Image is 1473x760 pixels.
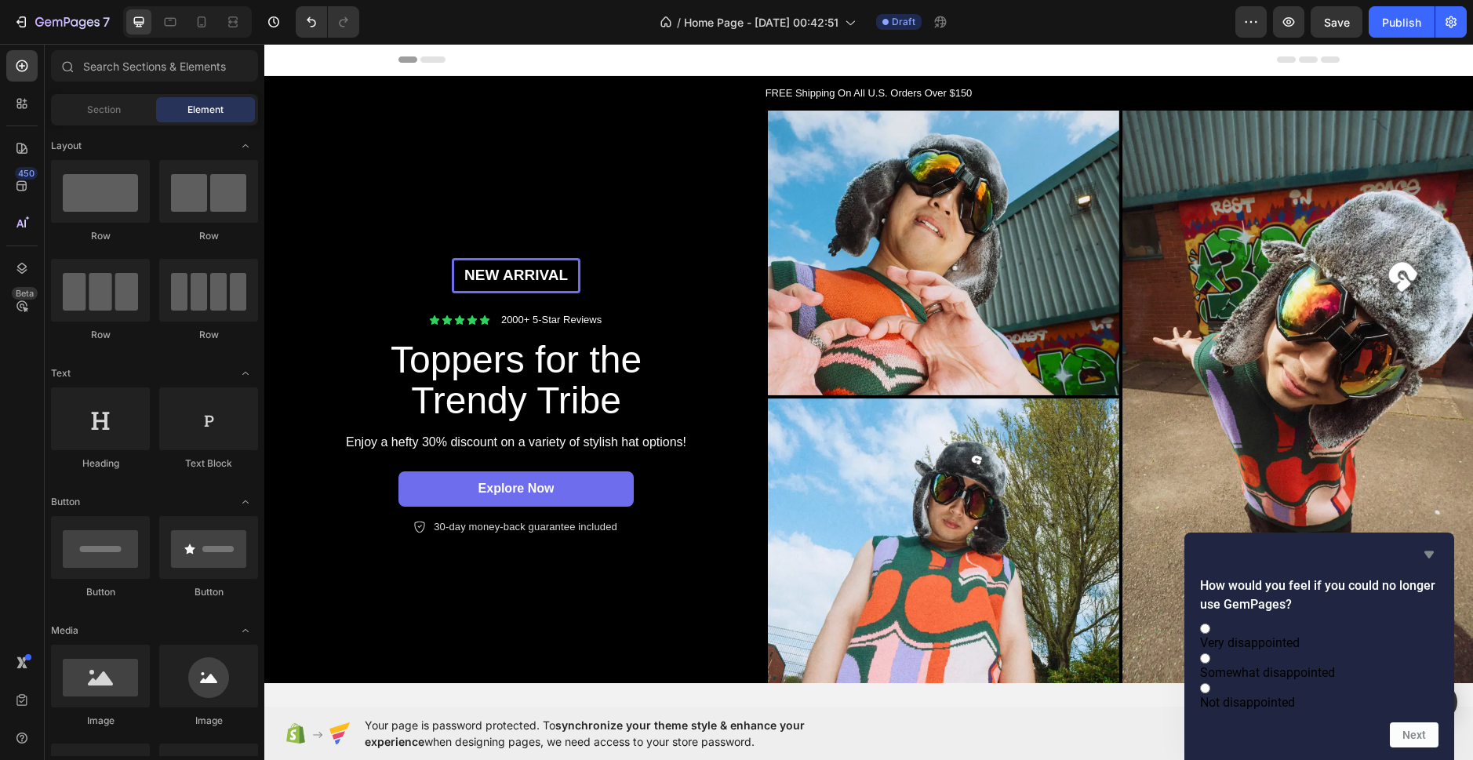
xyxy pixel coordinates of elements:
[684,14,838,31] span: Home Page - [DATE] 00:42:51
[1200,683,1210,693] input: Not disappointed
[51,328,150,342] div: Row
[1200,576,1438,614] h2: How would you feel if you could no longer use GemPages?
[1200,695,1295,710] span: Not disappointed
[1200,635,1300,650] span: Very disappointed
[1369,6,1435,38] button: Publish
[159,229,258,243] div: Row
[1200,624,1210,634] input: Very disappointed
[365,718,805,748] span: synchronize your theme style & enhance your experience
[51,366,71,380] span: Text
[159,585,258,599] div: Button
[159,714,258,728] div: Image
[1200,620,1438,710] div: How would you feel if you could no longer use GemPages?
[365,717,866,750] span: Your page is password protected. To when designing pages, we need access to your store password.
[187,103,224,117] span: Element
[103,13,110,31] p: 7
[51,456,150,471] div: Heading
[12,287,38,300] div: Beta
[159,328,258,342] div: Row
[51,714,150,728] div: Image
[233,133,258,158] span: Toggle open
[1382,14,1421,31] div: Publish
[15,167,38,180] div: 450
[1311,6,1362,38] button: Save
[1420,545,1438,564] button: Hide survey
[892,15,915,29] span: Draft
[51,495,80,509] span: Button
[51,50,258,82] input: Search Sections & Elements
[51,624,78,638] span: Media
[6,6,117,38] button: 7
[1390,722,1438,747] button: Next question
[51,139,82,153] span: Layout
[233,489,258,515] span: Toggle open
[677,14,681,31] span: /
[1200,665,1335,680] span: Somewhat disappointed
[87,103,121,117] span: Section
[264,44,1473,707] iframe: Design area
[1200,653,1210,664] input: Somewhat disappointed
[1324,16,1350,29] span: Save
[504,67,1209,640] img: gempages_432750572815254551-fa64ec21-0cb6-4a07-a93d-fbdf5915c261.webp
[51,229,150,243] div: Row
[51,585,150,599] div: Button
[233,361,258,386] span: Toggle open
[159,456,258,471] div: Text Block
[233,618,258,643] span: Toggle open
[1200,545,1438,747] div: How would you feel if you could no longer use GemPages?
[296,6,359,38] div: Undo/Redo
